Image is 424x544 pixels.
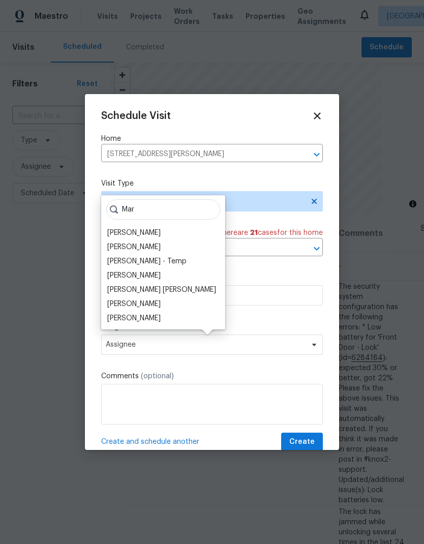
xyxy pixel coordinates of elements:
button: Open [310,241,324,256]
span: Close [312,110,323,122]
div: [PERSON_NAME] [PERSON_NAME] [107,285,216,295]
span: Assignee [106,341,305,349]
div: [PERSON_NAME] [107,313,161,323]
div: [PERSON_NAME] [107,228,161,238]
span: (optional) [141,373,174,380]
div: [PERSON_NAME] [107,270,161,281]
div: [PERSON_NAME] [107,242,161,252]
div: [PERSON_NAME] [107,299,161,309]
label: Visit Type [101,178,323,189]
label: Home [101,134,323,144]
button: Open [310,147,324,162]
span: There are case s for this home [218,228,323,238]
span: Create and schedule another [101,437,199,447]
input: Enter in an address [101,146,294,162]
span: 21 [250,229,258,236]
div: [PERSON_NAME] - Temp [107,256,187,266]
label: Comments [101,371,323,381]
span: Create [289,436,315,448]
button: Create [281,433,323,451]
span: Schedule Visit [101,111,171,121]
